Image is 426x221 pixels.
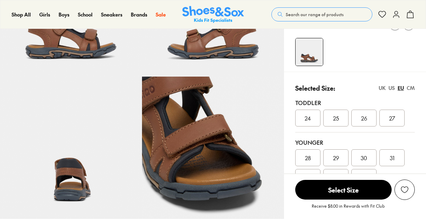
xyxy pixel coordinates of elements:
a: Girls [39,11,50,18]
div: Younger [295,138,415,147]
span: 27 [389,114,395,122]
a: Shop All [12,11,31,18]
button: Search our range of products [271,7,372,21]
span: 34 [361,173,367,182]
a: Sneakers [101,11,122,18]
p: Receive $8.00 in Rewards with Fit Club [312,203,385,215]
div: Toddler [295,98,415,107]
a: Brands [131,11,147,18]
span: 29 [333,154,339,162]
img: 7-561607_1 [142,77,284,219]
span: 33 [333,173,339,182]
span: 32 [305,173,311,182]
button: Add to Wishlist [394,180,415,200]
span: 25 [333,114,339,122]
span: 24 [305,114,311,122]
div: UK [379,84,386,92]
img: 4-561604_1 [296,38,323,66]
div: US [388,84,395,92]
p: Selected Size: [295,83,335,93]
a: Boys [59,11,69,18]
a: Sale [156,11,166,18]
a: School [78,11,93,18]
div: EU [398,84,404,92]
div: CM [407,84,415,92]
span: 26 [361,114,367,122]
span: 28 [305,154,311,162]
span: 31 [390,154,394,162]
button: Select Size [295,180,392,200]
span: 30 [361,154,367,162]
span: Select Size [295,180,392,200]
a: Shoes & Sox [182,6,244,23]
span: Search our range of products [286,11,344,18]
img: SNS_Logo_Responsive.svg [182,6,244,23]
